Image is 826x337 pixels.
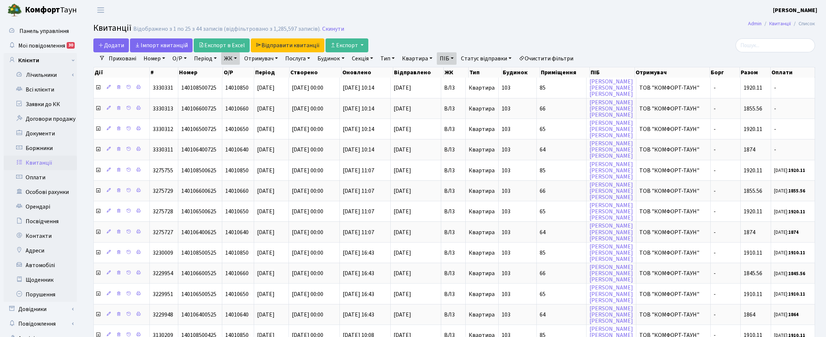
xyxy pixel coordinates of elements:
span: ВЛ3 [444,312,462,318]
span: Мої повідомлення [18,42,65,50]
span: 3229954 [153,269,173,277]
span: 3330311 [153,146,173,154]
span: [DATE] 00:00 [292,105,323,113]
span: - [774,85,812,91]
span: [DATE] 16:43 [343,290,374,298]
span: - [714,311,716,319]
span: - [714,187,716,195]
span: 85 [540,250,583,256]
span: 1855.56 [744,105,762,113]
span: [DATE] [394,168,438,173]
span: 14010650 [225,125,249,133]
a: Автомобілі [4,258,77,273]
span: - [714,166,716,175]
a: Оплати [4,170,77,185]
span: ТОВ "КОМФОРТ-ТАУН" [639,312,707,318]
b: 1910.11 [788,291,805,297]
span: 64 [540,147,583,153]
span: 1864 [744,311,755,319]
span: 140108500625 [181,166,216,175]
a: Особові рахунки [4,185,77,199]
span: ТОВ "КОМФОРТ-ТАУН" [639,85,707,91]
span: 140106400625 [181,228,216,236]
span: [DATE] 00:00 [292,146,323,154]
span: - [714,249,716,257]
span: ВЛ3 [444,168,462,173]
span: Квартира [469,84,495,92]
span: 140106500525 [181,290,216,298]
th: О/Р [223,67,255,78]
span: 1920.11 [744,207,762,216]
span: - [714,269,716,277]
span: Квартира [469,207,495,216]
span: 103 [502,84,510,92]
span: ТОВ "КОМФОРТ-ТАУН" [639,106,707,112]
b: 1874 [788,229,799,236]
span: 103 [502,125,510,133]
a: [PERSON_NAME][PERSON_NAME][PERSON_NAME] [589,78,633,98]
a: Відправити квитанції [251,38,324,52]
span: ТОВ "КОМФОРТ-ТАУН" [639,229,707,235]
small: [DATE]: [774,229,799,236]
span: 3275729 [153,187,173,195]
span: [DATE] 00:00 [292,207,323,216]
a: [PERSON_NAME][PERSON_NAME][PERSON_NAME] [589,119,633,139]
span: [DATE] [257,125,275,133]
th: Разом [740,67,771,78]
th: Номер [178,67,223,78]
span: 103 [502,228,510,236]
span: 14010640 [225,228,249,236]
span: 1910.11 [744,249,762,257]
span: 3275727 [153,228,173,236]
span: [DATE] [394,209,438,214]
span: [DATE] 11:07 [343,207,374,216]
span: 140108500525 [181,249,216,257]
span: [DATE] [394,270,438,276]
span: 66 [540,106,583,112]
span: - [774,126,812,132]
span: 103 [502,166,510,175]
span: 65 [540,209,583,214]
span: 3275755 [153,166,173,175]
a: [PERSON_NAME][PERSON_NAME][PERSON_NAME] [589,98,633,119]
a: Скинути [322,26,344,33]
span: 65 [540,126,583,132]
span: ВЛ3 [444,147,462,153]
span: 103 [502,207,510,216]
span: - [714,146,716,154]
span: Квартира [469,146,495,154]
div: Відображено з 1 по 25 з 44 записів (відфільтровано з 1,285,597 записів). [133,26,321,33]
th: Отримувач [635,67,710,78]
a: Всі клієнти [4,82,77,97]
small: [DATE]: [774,270,805,277]
span: [DATE] 00:00 [292,249,323,257]
span: 140108500725 [181,84,216,92]
span: 14010660 [225,187,249,195]
span: 103 [502,249,510,257]
span: [DATE] [394,147,438,153]
a: Квитанції [769,20,791,27]
span: [DATE] [257,105,275,113]
span: 1874 [744,228,755,236]
a: Клієнти [4,53,77,68]
span: 140106400525 [181,311,216,319]
span: [DATE] 11:07 [343,187,374,195]
span: 1920.11 [744,166,762,175]
span: 140106400725 [181,146,216,154]
span: [DATE] [257,207,275,216]
span: Додати [98,41,124,49]
b: 1910.11 [788,250,805,256]
span: [DATE] 00:00 [292,228,323,236]
span: [DATE] 11:07 [343,228,374,236]
a: Посвідчення [4,214,77,229]
span: 85 [540,168,583,173]
span: ВЛ3 [444,85,462,91]
a: [PERSON_NAME][PERSON_NAME][PERSON_NAME] [589,243,633,263]
span: Квартира [469,105,495,113]
span: [DATE] [257,146,275,154]
span: 140106600725 [181,105,216,113]
span: 140106500625 [181,207,216,216]
a: Експорт в Excel [194,38,250,52]
a: Повідомлення [4,317,77,331]
a: Договори продажу [4,112,77,126]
